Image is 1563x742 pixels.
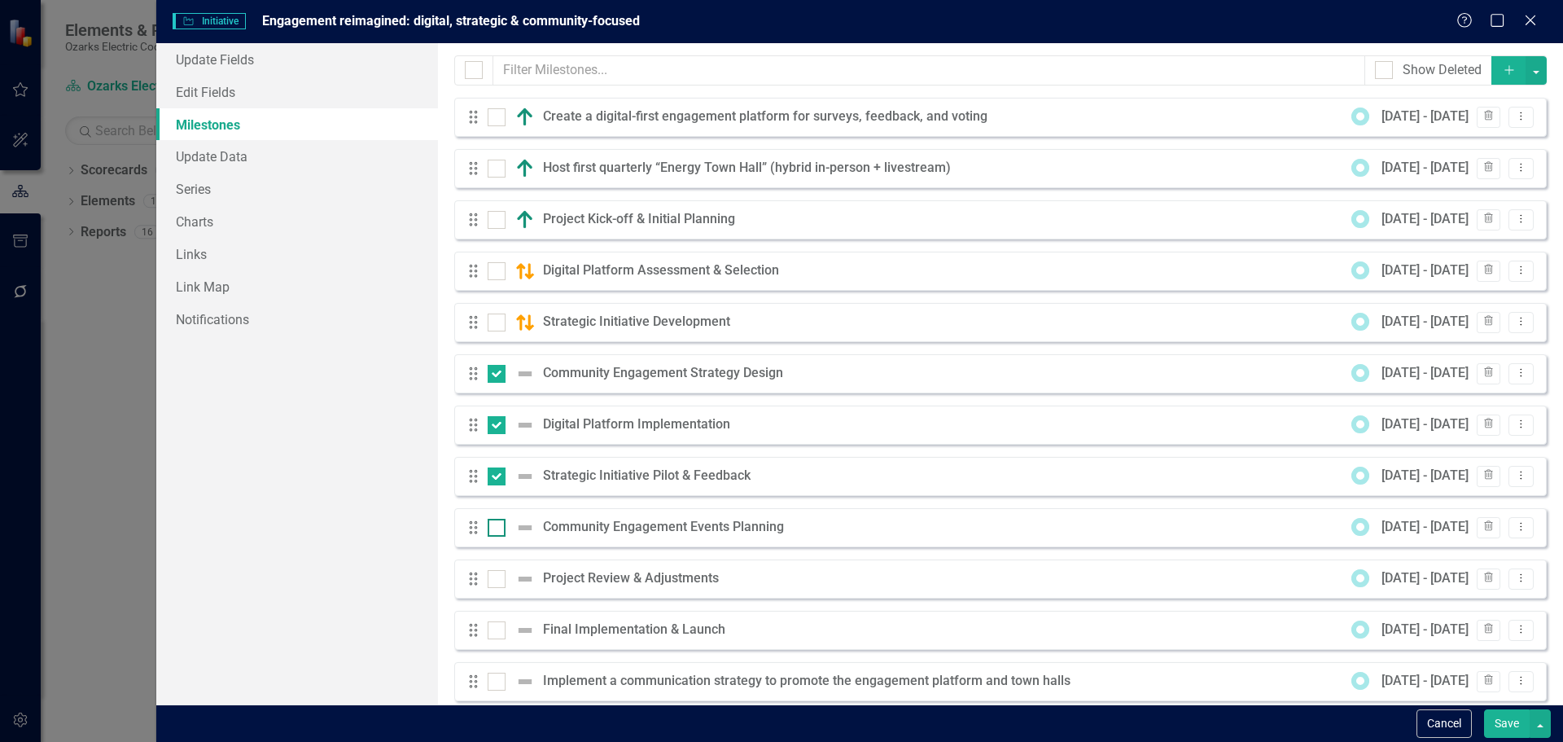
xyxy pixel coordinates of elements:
img: Not Defined [515,467,535,486]
div: [DATE] - [DATE] [1381,261,1469,280]
div: Create a digital-first engagement platform for surveys, feedback, and voting [543,108,996,126]
div: Host first quarterly “Energy Town Hall” (hybrid in-person + livestream) [543,159,959,178]
div: [DATE] - [DATE] [1381,467,1469,485]
div: Final Implementation & Launch [543,621,733,639]
a: Edit Fields [156,76,438,108]
div: [DATE] - [DATE] [1381,108,1469,126]
img: Above Target [515,210,535,230]
a: Update Data [156,140,438,173]
div: [DATE] - [DATE] [1381,364,1469,383]
img: Not Defined [515,364,535,384]
div: [DATE] - [DATE] [1381,415,1469,434]
a: Milestones [156,108,438,141]
div: Community Engagement Events Planning [543,518,792,537]
div: [DATE] - [DATE] [1381,518,1469,537]
span: Engagement reimagined: digital, strategic & community-focused [262,13,640,29]
a: Charts [156,205,438,238]
div: [DATE] - [DATE] [1381,621,1469,639]
img: Above Target [515,108,535,127]
a: Notifications [156,303,438,336]
div: Community Engagement Strategy Design [543,364,791,383]
div: [DATE] - [DATE] [1381,159,1469,178]
a: Series [156,173,438,205]
img: Not Defined [515,621,535,640]
img: Not Defined [515,569,535,589]
div: Digital Platform Implementation [543,415,738,434]
div: Project Review & Adjustments [543,569,727,588]
img: Not Defined [515,672,535,692]
img: Not Defined [515,518,535,538]
div: [DATE] - [DATE] [1381,210,1469,229]
div: Implement a communication strategy to promote the engagement platform and town halls [543,672,1079,691]
div: Digital Platform Assessment & Selection [543,261,787,280]
a: Update Fields [156,43,438,76]
div: [DATE] - [DATE] [1381,569,1469,588]
div: Strategic Initiative Pilot & Feedback [543,467,759,485]
img: Caution [515,313,535,332]
a: Link Map [156,270,438,303]
div: Show Deleted [1403,61,1482,80]
img: Caution [515,261,535,281]
a: Links [156,238,438,270]
div: Project Kick-off & Initial Planning [543,210,743,229]
div: [DATE] - [DATE] [1381,313,1469,331]
span: Initiative [173,13,246,29]
input: Filter Milestones... [493,55,1366,86]
div: Strategic Initiative Development [543,313,738,331]
button: Save [1484,709,1530,738]
img: Above Target [515,159,535,178]
div: [DATE] - [DATE] [1381,672,1469,691]
button: Cancel [1416,709,1472,738]
img: Not Defined [515,415,535,435]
